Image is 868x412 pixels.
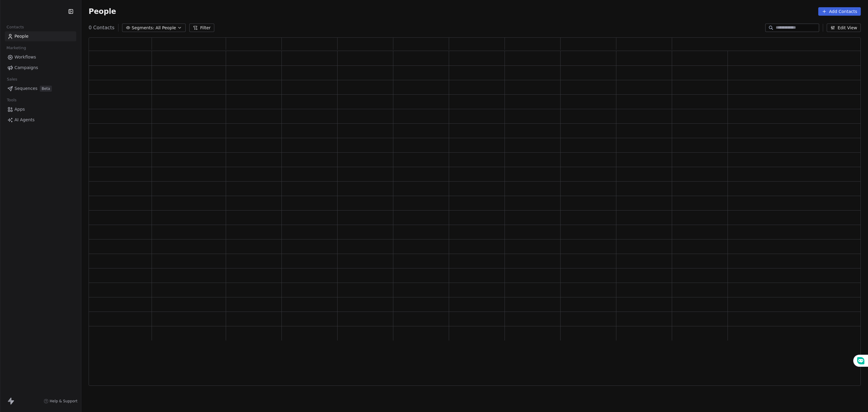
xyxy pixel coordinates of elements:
button: Add Contacts [818,7,861,16]
span: 0 Contacts [89,24,115,31]
span: Help & Support [50,399,77,404]
a: Campaigns [5,63,76,73]
a: SequencesBeta [5,84,76,93]
span: Segments: [132,25,154,31]
span: Contacts [4,23,27,32]
span: People [89,7,116,16]
span: People [14,33,29,40]
div: grid [89,51,861,386]
a: Workflows [5,52,76,62]
span: Sales [4,75,20,84]
button: Edit View [827,24,861,32]
span: All People [156,25,176,31]
span: Apps [14,106,25,113]
span: Tools [4,96,19,105]
span: Beta [40,86,52,92]
button: Filter [189,24,214,32]
span: Campaigns [14,65,38,71]
a: Help & Support [44,399,77,404]
span: Marketing [4,43,29,52]
a: AI Agents [5,115,76,125]
a: Apps [5,104,76,114]
span: Workflows [14,54,36,60]
span: Sequences [14,85,37,92]
span: AI Agents [14,117,35,123]
a: People [5,31,76,41]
